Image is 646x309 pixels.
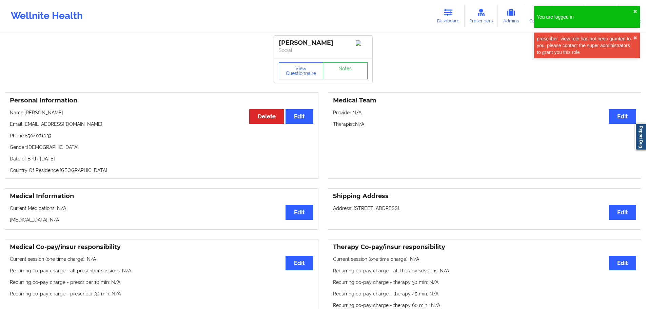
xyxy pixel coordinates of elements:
[333,192,637,200] h3: Shipping Address
[333,290,637,297] p: Recurring co-pay charge - therapy 45 min : N/A
[323,62,368,79] a: Notes
[432,5,465,27] a: Dashboard
[279,39,368,47] div: [PERSON_NAME]
[10,279,313,286] p: Recurring co-pay charge - prescriber 10 min : N/A
[609,205,636,219] button: Edit
[10,267,313,274] p: Recurring co-pay charge - all prescriber sessions : N/A
[279,47,368,54] p: Social
[465,5,498,27] a: Prescribers
[333,267,637,274] p: Recurring co-pay charge - all therapy sessions : N/A
[10,144,313,151] p: Gender: [DEMOGRAPHIC_DATA]
[498,5,524,27] a: Admins
[333,109,637,116] p: Provider: N/A
[333,243,637,251] h3: Therapy Co-pay/insur responsibility
[10,192,313,200] h3: Medical Information
[333,121,637,128] p: Therapist: N/A
[333,97,637,104] h3: Medical Team
[633,35,637,41] button: close
[286,205,313,219] button: Edit
[333,279,637,286] p: Recurring co-pay charge - therapy 30 min : N/A
[537,14,633,20] div: You are logged in
[609,109,636,124] button: Edit
[356,40,368,46] img: Image%2Fplaceholer-image.png
[537,35,633,56] div: prescriber_view role has not been granted to you, please contact the super administrators to gran...
[10,243,313,251] h3: Medical Co-pay/insur responsibility
[10,109,313,116] p: Name: [PERSON_NAME]
[10,155,313,162] p: Date of Birth: [DATE]
[333,256,637,263] p: Current session (one time charge): N/A
[279,62,324,79] button: View Questionnaire
[249,109,284,124] button: Delete
[10,256,313,263] p: Current session (one time charge): N/A
[286,256,313,270] button: Edit
[10,97,313,104] h3: Personal Information
[286,109,313,124] button: Edit
[10,205,313,212] p: Current Medications: N/A
[10,290,313,297] p: Recurring co-pay charge - prescriber 30 min : N/A
[609,256,636,270] button: Edit
[10,132,313,139] p: Phone: 8504071033
[333,205,637,212] p: Address: [STREET_ADDRESS].
[524,5,552,27] a: Coaches
[333,302,637,309] p: Recurring co-pay charge - therapy 60 min : N/A
[10,121,313,128] p: Email: [EMAIL_ADDRESS][DOMAIN_NAME]
[10,167,313,174] p: Country Of Residence: [GEOGRAPHIC_DATA]
[635,123,646,150] a: Report Bug
[10,216,313,223] p: [MEDICAL_DATA]: N/A
[633,9,637,14] button: close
